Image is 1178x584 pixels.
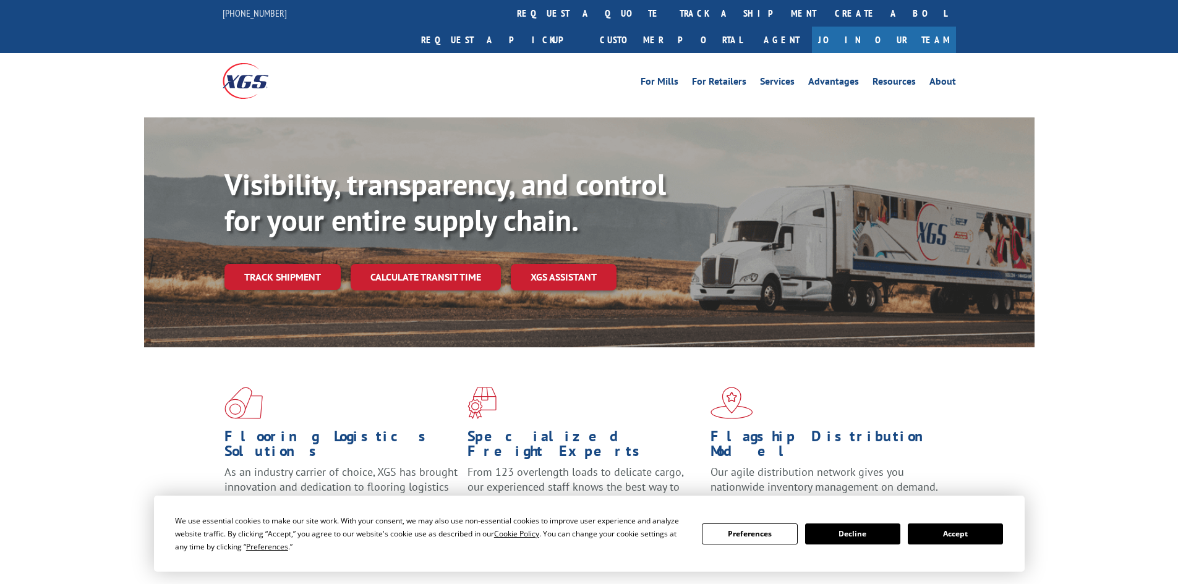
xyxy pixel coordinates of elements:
a: About [929,77,956,90]
a: [PHONE_NUMBER] [223,7,287,19]
a: Agent [751,27,812,53]
img: xgs-icon-flagship-distribution-model-red [711,387,753,419]
a: XGS ASSISTANT [511,264,617,290]
img: xgs-icon-total-supply-chain-intelligence-red [224,387,263,419]
a: Request a pickup [412,27,591,53]
span: As an industry carrier of choice, XGS has brought innovation and dedication to flooring logistics... [224,465,458,509]
a: For Retailers [692,77,746,90]
div: Cookie Consent Prompt [154,496,1025,572]
span: Cookie Policy [494,528,539,539]
div: We use essential cookies to make our site work. With your consent, we may also use non-essential ... [175,514,687,553]
a: Advantages [808,77,859,90]
a: For Mills [641,77,678,90]
a: Track shipment [224,264,341,290]
h1: Flagship Distribution Model [711,429,944,465]
img: xgs-icon-focused-on-flooring-red [467,387,497,419]
p: From 123 overlength loads to delicate cargo, our experienced staff knows the best way to move you... [467,465,701,520]
b: Visibility, transparency, and control for your entire supply chain. [224,165,666,239]
h1: Specialized Freight Experts [467,429,701,465]
a: Resources [873,77,916,90]
button: Preferences [702,523,797,544]
a: Calculate transit time [351,264,501,290]
h1: Flooring Logistics Solutions [224,429,458,465]
button: Decline [805,523,900,544]
button: Accept [908,523,1003,544]
a: Customer Portal [591,27,751,53]
span: Preferences [246,541,288,552]
a: Join Our Team [812,27,956,53]
a: Services [760,77,795,90]
span: Our agile distribution network gives you nationwide inventory management on demand. [711,465,938,494]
